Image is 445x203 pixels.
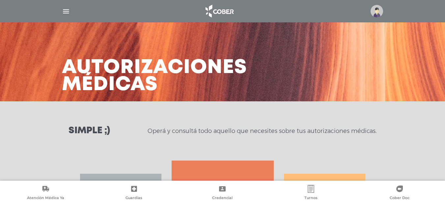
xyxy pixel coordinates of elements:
a: Credencial [178,185,267,202]
h3: Simple ;) [69,126,110,136]
a: Guardias [90,185,179,202]
span: Turnos [304,195,318,201]
img: Cober_menu-lines-white.svg [62,7,70,15]
h3: Autorizaciones médicas [62,59,247,93]
img: logo_cober_home-white.png [202,3,236,19]
span: Credencial [212,195,233,201]
a: Atención Médica Ya [1,185,90,202]
span: Atención Médica Ya [27,195,64,201]
a: Cober Doc [355,185,444,202]
span: Cober Doc [390,195,409,201]
span: Guardias [125,195,142,201]
p: Operá y consultá todo aquello que necesites sobre tus autorizaciones médicas. [148,127,376,135]
img: profile-placeholder.svg [371,5,383,17]
a: Turnos [267,185,355,202]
